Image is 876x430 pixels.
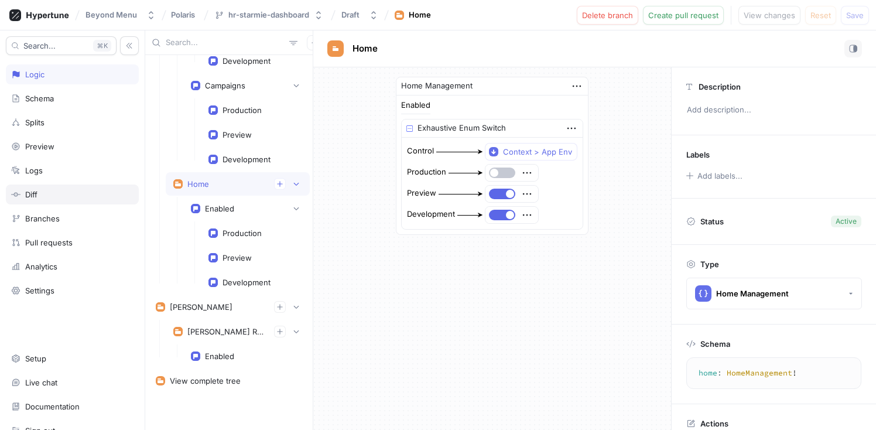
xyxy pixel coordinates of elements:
[85,10,137,20] div: Beyond Menu
[223,278,271,287] div: Development
[700,213,724,230] p: Status
[166,37,285,49] input: Search...
[223,105,262,115] div: Production
[187,327,265,336] div: [PERSON_NAME] Reputation Management
[6,36,117,55] button: Search...K
[337,5,383,25] button: Draft
[223,253,252,262] div: Preview
[25,286,54,295] div: Settings
[25,94,54,103] div: Schema
[841,6,869,25] button: Save
[223,56,271,66] div: Development
[409,9,431,21] div: Home
[6,397,139,417] a: Documentation
[170,302,232,312] div: [PERSON_NAME]
[648,12,718,19] span: Create pull request
[93,40,111,52] div: K
[25,190,37,199] div: Diff
[228,10,309,20] div: hr-starmie-dashboard
[23,42,56,49] span: Search...
[25,166,43,175] div: Logs
[700,419,728,428] p: Actions
[686,278,862,309] button: Home Management
[692,363,856,384] textarea: home: HomeManagement!
[582,12,633,19] span: Delete branch
[407,145,434,157] div: Control
[25,118,45,127] div: Splits
[205,351,234,361] div: Enabled
[407,187,436,199] div: Preview
[205,81,245,90] div: Campaigns
[25,402,80,411] div: Documentation
[171,11,195,19] span: Polaris
[223,155,271,164] div: Development
[716,289,789,299] div: Home Management
[401,101,430,109] div: Enabled
[744,12,795,19] span: View changes
[836,216,857,227] div: Active
[25,142,54,151] div: Preview
[170,376,241,385] div: View complete tree
[810,12,831,19] span: Reset
[699,82,741,91] p: Description
[223,228,262,238] div: Production
[682,100,866,120] p: Add description...
[846,12,864,19] span: Save
[223,130,252,139] div: Preview
[341,10,360,20] div: Draft
[407,209,455,220] div: Development
[805,6,836,25] button: Reset
[700,260,719,269] p: Type
[25,378,57,387] div: Live chat
[187,179,209,189] div: Home
[485,143,577,161] button: Context > App Env
[643,6,724,25] button: Create pull request
[25,354,46,363] div: Setup
[25,70,45,79] div: Logic
[700,339,730,349] p: Schema
[25,214,60,223] div: Branches
[401,80,473,92] div: Home Management
[686,150,710,159] p: Labels
[407,166,446,178] div: Production
[25,262,57,271] div: Analytics
[682,168,745,183] button: Add labels...
[25,238,73,247] div: Pull requests
[81,5,160,25] button: Beyond Menu
[738,6,800,25] button: View changes
[577,6,638,25] button: Delete branch
[503,147,572,157] div: Context > App Env
[353,44,378,53] span: Home
[697,172,742,180] div: Add labels...
[205,204,234,213] div: Enabled
[210,5,328,25] button: hr-starmie-dashboard
[418,122,506,134] div: Exhaustive Enum Switch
